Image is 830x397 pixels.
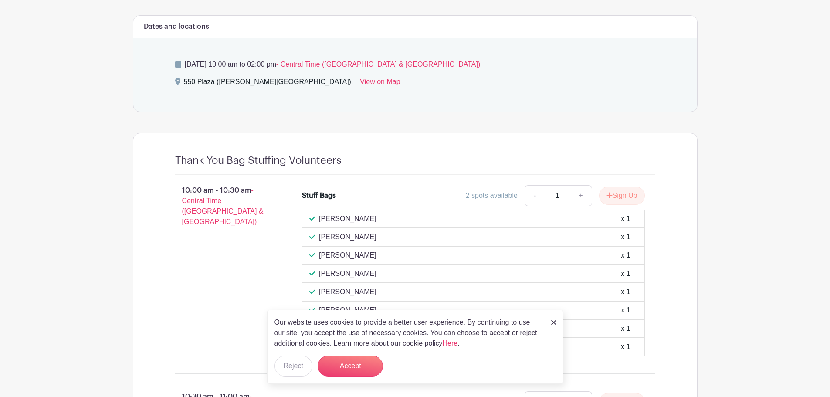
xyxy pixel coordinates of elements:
p: [DATE] 10:00 am to 02:00 pm [175,59,655,70]
div: x 1 [621,287,630,297]
img: close_button-5f87c8562297e5c2d7936805f587ecaba9071eb48480494691a3f1689db116b3.svg [551,320,556,325]
button: Accept [318,356,383,377]
p: Our website uses cookies to provide a better user experience. By continuing to use our site, you ... [274,317,542,349]
p: [PERSON_NAME] [319,232,376,242]
p: [PERSON_NAME] [319,268,376,279]
p: [PERSON_NAME] [319,305,376,316]
span: - Central Time ([GEOGRAPHIC_DATA] & [GEOGRAPHIC_DATA]) [276,61,480,68]
div: x 1 [621,214,630,224]
a: Here [443,339,458,347]
p: [PERSON_NAME] [319,287,376,297]
div: x 1 [621,250,630,261]
h4: Thank You Bag Stuffing Volunteers [175,154,342,167]
div: x 1 [621,268,630,279]
p: 10:00 am - 10:30 am [161,182,288,231]
button: Reject [274,356,312,377]
div: x 1 [621,232,630,242]
a: View on Map [360,77,400,91]
div: 2 spots available [466,190,518,201]
div: x 1 [621,323,630,334]
div: x 1 [621,305,630,316]
a: + [570,185,592,206]
button: Sign Up [599,187,645,205]
div: 550 Plaza ([PERSON_NAME][GEOGRAPHIC_DATA]), [184,77,353,91]
h6: Dates and locations [144,23,209,31]
span: - Central Time ([GEOGRAPHIC_DATA] & [GEOGRAPHIC_DATA]) [182,187,264,225]
p: [PERSON_NAME] [319,214,376,224]
p: [PERSON_NAME] [319,250,376,261]
div: Stuff Bags [302,190,336,201]
a: - [525,185,545,206]
div: x 1 [621,342,630,352]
